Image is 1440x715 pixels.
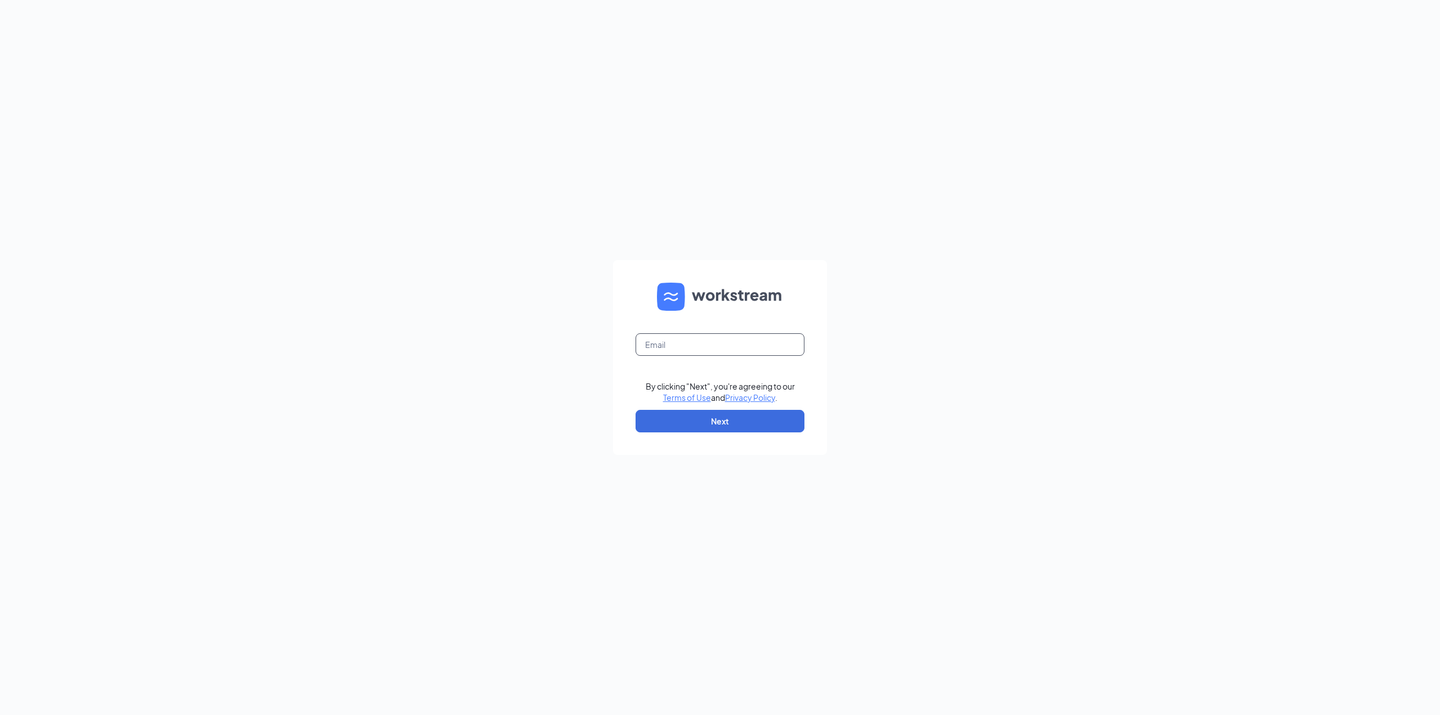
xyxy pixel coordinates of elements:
[657,283,783,311] img: WS logo and Workstream text
[646,381,795,403] div: By clicking "Next", you're agreeing to our and .
[725,392,775,403] a: Privacy Policy
[636,333,804,356] input: Email
[636,410,804,432] button: Next
[663,392,711,403] a: Terms of Use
